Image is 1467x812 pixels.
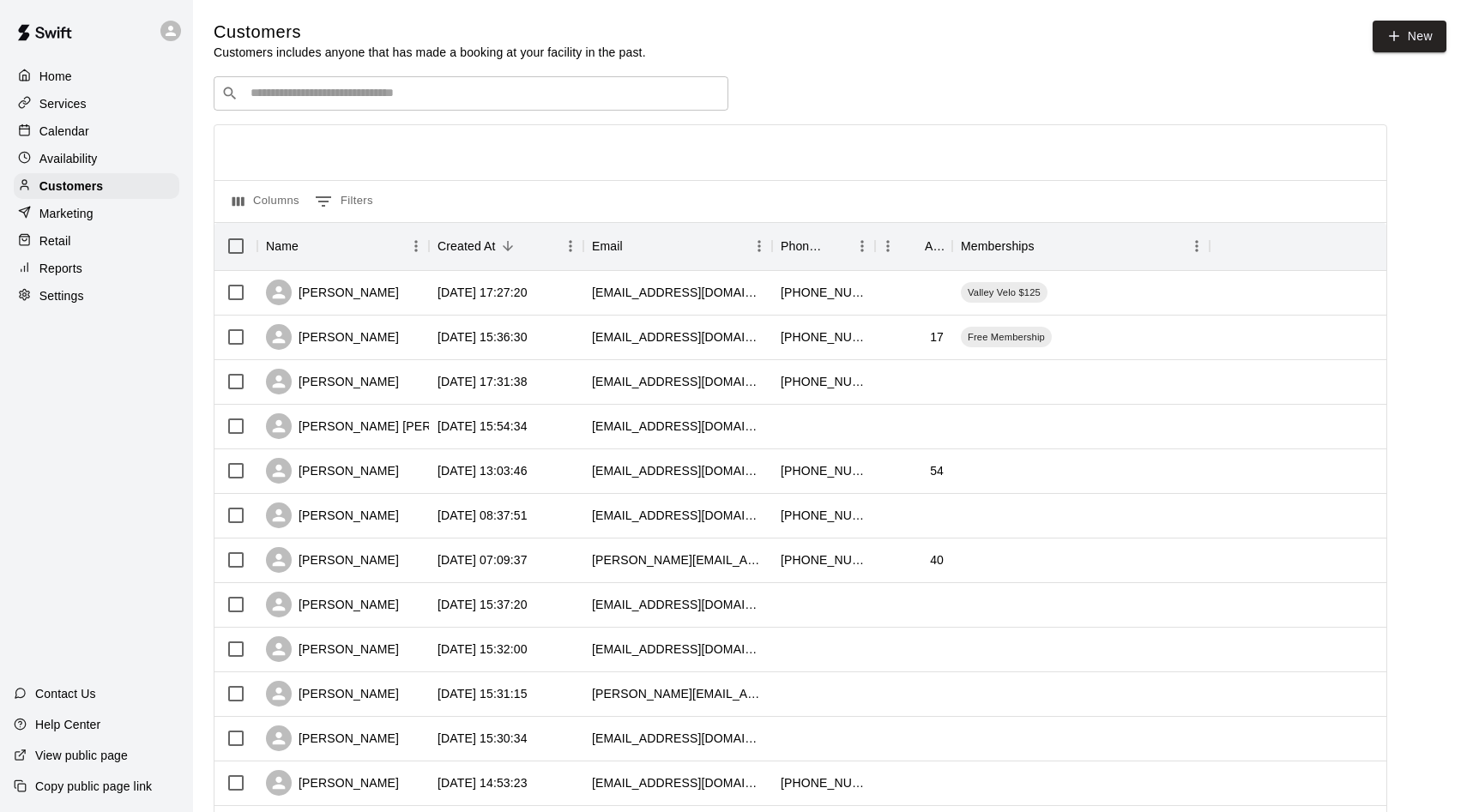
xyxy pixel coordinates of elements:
[438,462,528,479] div: 2025-09-13 13:03:46
[930,551,944,568] div: 40
[39,123,89,140] p: Calendar
[961,286,1047,299] span: Valley Velo $125
[266,502,399,528] div: [PERSON_NAME]
[781,328,866,346] div: +18184390950
[930,462,944,479] div: 54
[14,63,179,89] div: Home
[592,284,764,301] div: carymartingtz@gmail.com
[214,76,728,111] div: Search customers by name or email
[781,551,866,568] div: +17142610028
[875,222,952,270] div: Age
[438,596,528,613] div: 2025-09-12 15:37:20
[875,233,901,259] button: Menu
[214,21,646,44] h5: Customers
[266,458,399,484] div: [PERSON_NAME]
[14,283,179,309] a: Settings
[266,725,399,751] div: [PERSON_NAME]
[39,95,87,112] p: Services
[438,507,528,524] div: 2025-09-13 08:37:51
[39,287,84,304] p: Settings
[14,91,179,117] a: Services
[961,222,1035,270] div: Memberships
[781,774,866,791] div: +18184474775
[781,373,866,390] div: +13105286991
[311,188,377,215] button: Show filters
[438,641,528,658] div: 2025-09-12 15:32:00
[35,778,152,795] p: Copy public page link
[592,596,764,613] div: kjwgreene@yahoo.com
[592,551,764,568] div: christopher.j.caillouette@gmail.com
[592,328,764,346] div: vvdesigns@hotmail.com
[14,146,179,171] a: Availability
[35,716,100,733] p: Help Center
[781,462,866,479] div: +13108046633
[266,592,399,617] div: [PERSON_NAME]
[39,260,82,277] p: Reports
[781,284,866,301] div: +18184271472
[228,188,304,215] button: Select columns
[592,418,764,435] div: jacksonschroeder26@gmail.com
[257,222,429,270] div: Name
[961,282,1047,303] div: Valley Velo $125
[592,222,623,270] div: Email
[266,222,299,270] div: Name
[592,774,764,791] div: justinhernandez101@gmail.com
[496,234,520,258] button: Sort
[14,201,179,226] a: Marketing
[930,328,944,346] div: 17
[438,685,528,702] div: 2025-09-12 15:31:15
[39,177,103,195] p: Customers
[39,68,72,85] p: Home
[266,369,399,394] div: [PERSON_NAME]
[583,222,772,270] div: Email
[772,222,875,270] div: Phone Number
[14,256,179,281] a: Reports
[266,280,399,305] div: [PERSON_NAME]
[403,233,429,259] button: Menu
[266,547,399,573] div: [PERSON_NAME]
[35,747,128,764] p: View public page
[592,462,764,479] div: pskholos@gmail.com
[266,413,503,439] div: [PERSON_NAME] [PERSON_NAME]
[14,118,179,144] a: Calendar
[14,173,179,199] a: Customers
[781,507,866,524] div: +13105922411
[592,507,764,524] div: johnchung@aol.com
[849,233,875,259] button: Menu
[438,222,496,270] div: Created At
[39,150,98,167] p: Availability
[266,636,399,662] div: [PERSON_NAME]
[14,228,179,254] a: Retail
[438,551,528,568] div: 2025-09-13 07:09:37
[961,330,1052,344] span: Free Membership
[558,233,583,259] button: Menu
[39,205,94,222] p: Marketing
[266,324,399,350] div: [PERSON_NAME]
[592,685,764,702] div: tyler@payrollelite.com
[429,222,583,270] div: Created At
[438,730,528,747] div: 2025-09-12 15:30:34
[592,373,764,390] div: emmanuelmarentes@yahoo.com
[825,234,849,258] button: Sort
[746,233,772,259] button: Menu
[35,685,96,702] p: Contact Us
[623,234,647,258] button: Sort
[781,222,825,270] div: Phone Number
[214,44,646,61] p: Customers includes anyone that has made a booking at your facility in the past.
[438,328,528,346] div: 2025-09-16 15:36:30
[438,774,528,791] div: 2025-09-12 14:53:23
[925,222,944,270] div: Age
[438,284,528,301] div: 2025-09-16 17:27:20
[299,234,323,258] button: Sort
[438,373,528,390] div: 2025-09-15 17:31:38
[1184,233,1210,259] button: Menu
[961,327,1052,347] div: Free Membership
[901,234,925,258] button: Sort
